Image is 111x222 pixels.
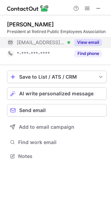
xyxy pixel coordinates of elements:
[7,104,107,117] button: Send email
[7,4,49,13] img: ContactOut v5.3.10
[17,39,65,46] span: [EMAIL_ADDRESS][DOMAIN_NAME]
[7,21,54,28] div: [PERSON_NAME]
[19,124,74,130] span: Add to email campaign
[74,50,102,57] button: Reveal Button
[7,151,107,161] button: Notes
[7,121,107,133] button: Add to email campaign
[19,74,95,80] div: Save to List / ATS / CRM
[19,91,94,96] span: AI write personalized message
[7,71,107,83] button: save-profile-one-click
[7,29,107,35] div: President at Retired Public Employees Association
[74,39,102,46] button: Reveal Button
[7,87,107,100] button: AI write personalized message
[19,108,46,113] span: Send email
[7,137,107,147] button: Find work email
[18,153,104,159] span: Notes
[18,139,104,145] span: Find work email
